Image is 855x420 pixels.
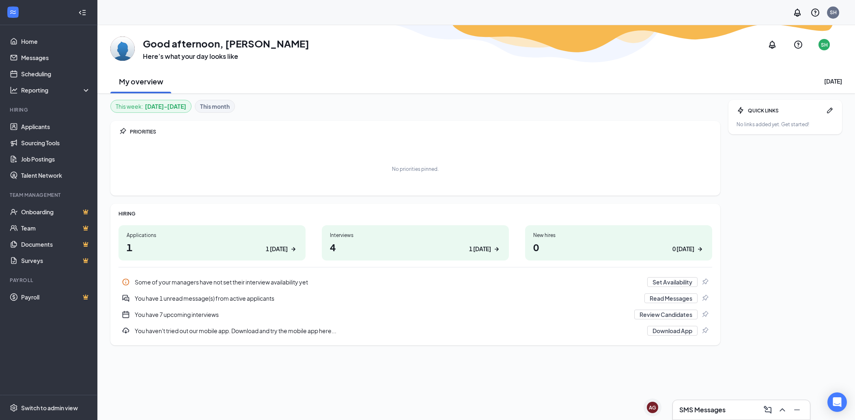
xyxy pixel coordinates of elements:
[10,192,89,198] div: Team Management
[21,66,90,82] a: Scheduling
[9,8,17,16] svg: WorkstreamLogo
[701,278,709,286] svg: Pin
[266,245,288,253] div: 1 [DATE]
[21,236,90,252] a: DocumentsCrown
[118,323,712,339] a: DownloadYou haven't tried out our mobile app. Download and try the mobile app here...Download AppPin
[118,274,712,290] a: InfoSome of your managers have not set their interview availability yetSet AvailabilityPin
[21,86,91,94] div: Reporting
[78,9,86,17] svg: Collapse
[21,118,90,135] a: Applicants
[647,326,698,336] button: Download App
[810,8,820,17] svg: QuestionInfo
[122,327,130,335] svg: Download
[21,151,90,167] a: Job Postings
[118,290,712,306] div: You have 1 unread message(s) from active applicants
[21,204,90,220] a: OnboardingCrown
[330,232,501,239] div: Interviews
[647,277,698,287] button: Set Availability
[533,240,704,254] h1: 0
[135,278,642,286] div: Some of your managers have not set their interview availability yet
[777,405,787,415] svg: ChevronUp
[21,167,90,183] a: Talent Network
[118,274,712,290] div: Some of your managers have not set their interview availability yet
[322,225,509,261] a: Interviews41 [DATE]ArrowRight
[469,245,491,253] div: 1 [DATE]
[10,106,89,113] div: Hiring
[118,306,712,323] div: You have 7 upcoming interviews
[634,310,698,319] button: Review Candidates
[118,225,306,261] a: Applications11 [DATE]ArrowRight
[330,240,501,254] h1: 4
[143,52,309,61] h3: Here’s what your day looks like
[116,102,186,111] div: This week :
[493,245,501,253] svg: ArrowRight
[790,403,803,416] button: Minimize
[821,41,828,48] div: SH
[10,277,89,284] div: Payroll
[118,306,712,323] a: CalendarNewYou have 7 upcoming interviewsReview CandidatesPin
[21,33,90,50] a: Home
[701,310,709,319] svg: Pin
[118,323,712,339] div: You haven't tried out our mobile app. Download and try the mobile app here...
[21,50,90,66] a: Messages
[649,404,656,411] div: AG
[130,128,712,135] div: PRIORITIES
[122,278,130,286] svg: Info
[763,405,773,415] svg: ComposeMessage
[135,310,629,319] div: You have 7 upcoming interviews
[21,289,90,305] a: PayrollCrown
[826,106,834,114] svg: Pen
[533,232,704,239] div: New hires
[824,77,842,85] div: [DATE]
[10,86,18,94] svg: Analysis
[737,106,745,114] svg: Bolt
[21,220,90,236] a: TeamCrown
[122,294,130,302] svg: DoubleChatActive
[737,121,834,128] div: No links added yet. Get started!
[761,403,774,416] button: ComposeMessage
[21,135,90,151] a: Sourcing Tools
[145,102,186,111] b: [DATE] - [DATE]
[792,405,802,415] svg: Minimize
[644,293,698,303] button: Read Messages
[701,327,709,335] svg: Pin
[793,8,802,17] svg: Notifications
[21,404,78,412] div: Switch to admin view
[793,40,803,50] svg: QuestionInfo
[696,245,704,253] svg: ArrowRight
[767,40,777,50] svg: Notifications
[143,37,309,50] h1: Good afternoon, [PERSON_NAME]
[119,76,163,86] h2: My overview
[127,232,297,239] div: Applications
[748,107,823,114] div: QUICK LINKS
[672,245,694,253] div: 0 [DATE]
[135,294,640,302] div: You have 1 unread message(s) from active applicants
[118,290,712,306] a: DoubleChatActiveYou have 1 unread message(s) from active applicantsRead MessagesPin
[525,225,712,261] a: New hires00 [DATE]ArrowRight
[679,405,726,414] h3: SMS Messages
[200,102,230,111] b: This month
[10,404,18,412] svg: Settings
[118,210,712,217] div: HIRING
[135,327,642,335] div: You haven't tried out our mobile app. Download and try the mobile app here...
[701,294,709,302] svg: Pin
[776,403,789,416] button: ChevronUp
[118,127,127,136] svg: Pin
[392,166,439,172] div: No priorities pinned.
[110,37,135,61] img: Shonda Hughes
[827,392,847,412] div: Open Intercom Messenger
[830,9,837,16] div: SH
[127,240,297,254] h1: 1
[122,310,130,319] svg: CalendarNew
[21,252,90,269] a: SurveysCrown
[289,245,297,253] svg: ArrowRight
